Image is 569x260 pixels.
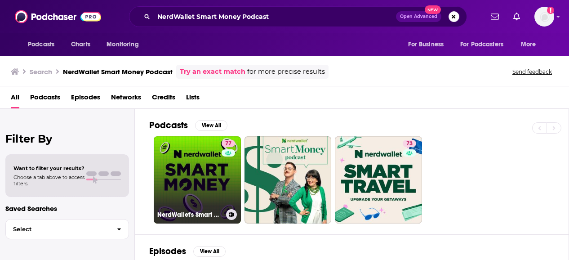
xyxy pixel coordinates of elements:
[406,139,413,148] span: 73
[403,140,416,147] a: 73
[510,9,524,24] a: Show notifications dropdown
[195,120,227,131] button: View All
[225,139,231,148] span: 77
[13,165,84,171] span: Want to filter your results?
[5,204,129,213] p: Saved Searches
[30,67,52,76] h3: Search
[11,90,19,108] a: All
[154,9,396,24] input: Search podcasts, credits, & more...
[5,219,129,239] button: Select
[534,7,554,27] img: User Profile
[335,136,422,224] a: 73
[28,38,54,51] span: Podcasts
[65,36,96,53] a: Charts
[149,120,188,131] h2: Podcasts
[149,246,226,257] a: EpisodesView All
[100,36,150,53] button: open menu
[534,7,554,27] button: Show profile menu
[5,132,129,145] h2: Filter By
[408,38,444,51] span: For Business
[547,7,554,14] svg: Add a profile image
[487,9,502,24] a: Show notifications dropdown
[15,8,101,25] img: Podchaser - Follow, Share and Rate Podcasts
[154,136,241,224] a: 77NerdWallet's Smart Money Podcast
[193,246,226,257] button: View All
[6,226,110,232] span: Select
[149,120,227,131] a: PodcastsView All
[149,246,186,257] h2: Episodes
[107,38,138,51] span: Monitoring
[22,36,66,53] button: open menu
[129,6,467,27] div: Search podcasts, credits, & more...
[111,90,141,108] a: Networks
[521,38,536,51] span: More
[510,68,555,76] button: Send feedback
[425,5,441,14] span: New
[400,14,437,19] span: Open Advanced
[30,90,60,108] a: Podcasts
[402,36,455,53] button: open menu
[13,174,84,187] span: Choose a tab above to access filters.
[534,7,554,27] span: Logged in as mresewehr
[157,211,222,219] h3: NerdWallet's Smart Money Podcast
[71,38,90,51] span: Charts
[152,90,175,108] a: Credits
[454,36,516,53] button: open menu
[460,38,503,51] span: For Podcasters
[71,90,100,108] a: Episodes
[180,67,245,77] a: Try an exact match
[222,140,235,147] a: 77
[186,90,200,108] a: Lists
[247,67,325,77] span: for more precise results
[396,11,441,22] button: Open AdvancedNew
[515,36,547,53] button: open menu
[63,67,173,76] h3: NerdWallet Smart Money Podcast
